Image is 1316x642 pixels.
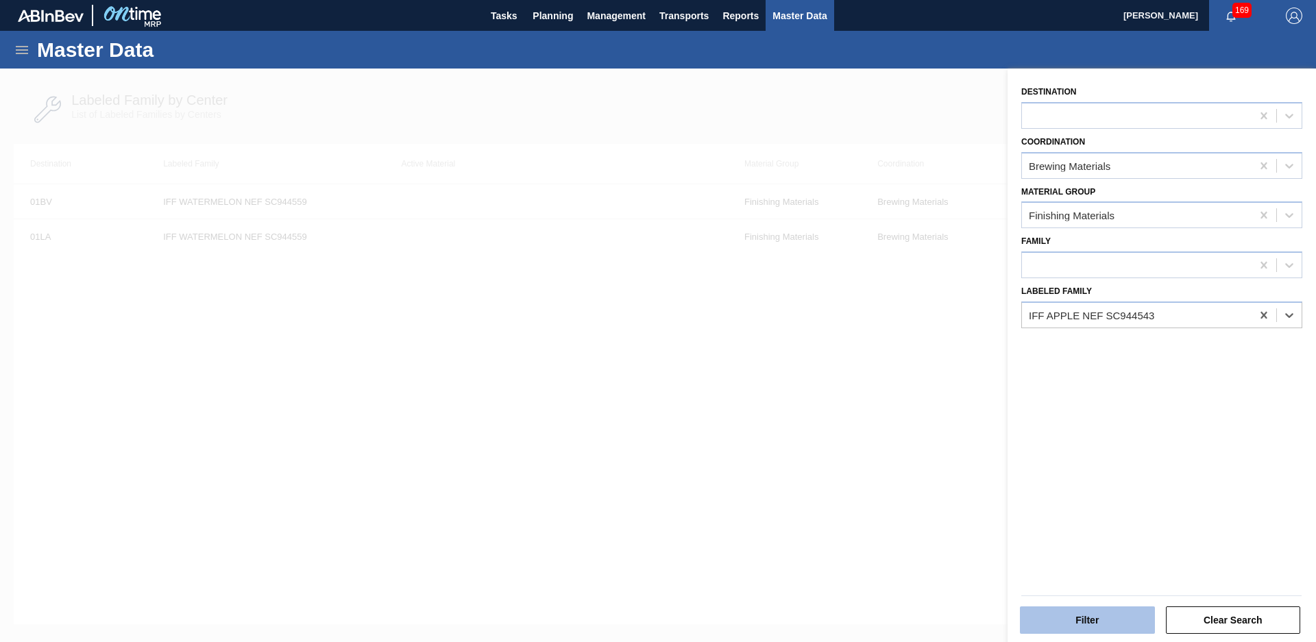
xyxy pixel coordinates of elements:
[659,8,709,24] span: Transports
[1166,606,1301,634] button: Clear Search
[1021,286,1092,296] label: Labeled Family
[722,8,759,24] span: Reports
[533,8,573,24] span: Planning
[18,10,84,22] img: TNhmsLtSVTkK8tSr43FrP2fwEKptu5GPRR3wAAAABJRU5ErkJggg==
[1029,160,1110,171] div: Brewing Materials
[37,42,280,58] h1: Master Data
[1021,137,1085,147] label: Coordination
[1029,210,1114,221] div: Finishing Materials
[1286,8,1302,24] img: Logout
[1232,3,1252,18] span: 169
[772,8,827,24] span: Master Data
[489,8,519,24] span: Tasks
[587,8,646,24] span: Management
[1029,309,1154,321] div: IFF APPLE NEF SC944543
[1021,87,1076,97] label: Destination
[1021,236,1051,246] label: Family
[1209,6,1253,25] button: Notifications
[1020,606,1155,634] button: Filter
[1021,187,1095,197] label: Material Group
